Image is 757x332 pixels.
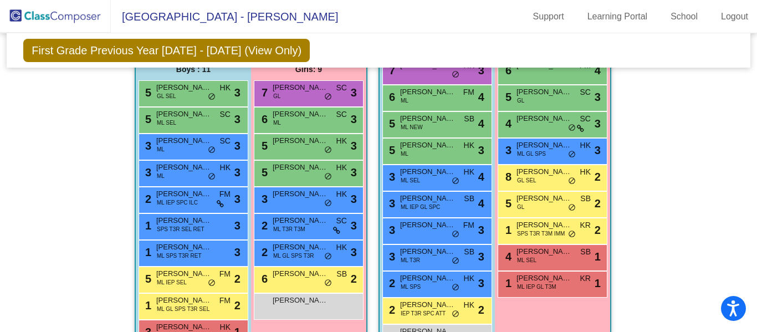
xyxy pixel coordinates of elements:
[400,299,456,310] span: [PERSON_NAME]
[712,8,757,25] a: Logout
[517,229,565,238] span: SPS T3R T3M IMM
[142,193,151,205] span: 2
[595,62,601,79] span: 4
[517,150,546,158] span: ML GL SPS
[157,305,209,313] span: ML GL SPS T3R SEL
[351,111,357,127] span: 3
[579,8,657,25] a: Learning Portal
[259,193,268,205] span: 3
[156,215,212,226] span: [PERSON_NAME]
[595,142,601,159] span: 3
[478,302,484,318] span: 2
[336,242,347,253] span: HK
[386,171,395,183] span: 3
[273,109,328,120] span: [PERSON_NAME]
[595,115,601,132] span: 3
[401,256,420,264] span: ML T3R
[336,215,347,227] span: SC
[234,217,241,234] span: 3
[259,219,268,232] span: 2
[568,150,576,159] span: do_not_disturb_alt
[273,92,280,100] span: GL
[464,140,474,151] span: HK
[478,248,484,265] span: 3
[386,91,395,103] span: 6
[324,199,332,208] span: do_not_disturb_alt
[580,166,591,178] span: HK
[220,109,231,120] span: SC
[273,252,314,260] span: ML GL SPS T3R
[595,248,601,265] span: 1
[478,89,484,105] span: 4
[516,273,572,284] span: [PERSON_NAME]
[157,172,165,180] span: ML
[478,168,484,185] span: 4
[324,146,332,155] span: do_not_disturb_alt
[516,113,572,124] span: [PERSON_NAME]
[478,195,484,212] span: 4
[142,299,151,311] span: 1
[234,191,241,207] span: 3
[580,140,591,151] span: HK
[351,244,357,261] span: 3
[400,193,456,204] span: [PERSON_NAME]-Ungo
[234,111,241,127] span: 3
[157,252,202,260] span: ML SPS T3R RET
[478,275,484,292] span: 3
[595,222,601,238] span: 2
[503,64,512,76] span: 6
[156,162,212,173] span: [PERSON_NAME] [PERSON_NAME]
[452,283,459,292] span: do_not_disturb_alt
[273,268,328,279] span: [PERSON_NAME]
[401,96,408,105] span: ML
[156,268,212,279] span: [PERSON_NAME]
[273,119,281,127] span: ML
[273,225,305,233] span: ML T3R T3M
[568,124,576,132] span: do_not_disturb_alt
[208,146,216,155] span: do_not_disturb_alt
[580,273,591,284] span: KR
[234,244,241,261] span: 3
[351,164,357,181] span: 3
[516,246,572,257] span: [PERSON_NAME]
[595,195,601,212] span: 2
[219,295,231,307] span: FM
[401,176,420,185] span: ML SEL
[142,86,151,99] span: 5
[259,140,268,152] span: 5
[208,172,216,181] span: do_not_disturb_alt
[111,8,338,25] span: [GEOGRAPHIC_DATA] - [PERSON_NAME]
[157,145,165,154] span: ML
[503,277,512,289] span: 1
[234,297,241,314] span: 2
[259,166,268,178] span: 5
[580,193,591,205] span: SB
[568,203,576,212] span: do_not_disturb_alt
[478,222,484,238] span: 3
[464,299,474,311] span: HK
[452,257,459,265] span: do_not_disturb_alt
[273,188,328,200] span: [PERSON_NAME]
[503,251,512,263] span: 4
[401,123,423,131] span: ML NEW
[386,251,395,263] span: 3
[234,84,241,101] span: 3
[516,140,572,151] span: [PERSON_NAME]
[400,140,456,151] span: [PERSON_NAME]
[251,58,366,80] div: Girls: 9
[517,283,556,291] span: ML IEP GL T3M
[516,193,572,204] span: [PERSON_NAME]
[273,215,328,226] span: [PERSON_NAME]
[595,168,601,185] span: 2
[259,113,268,125] span: 6
[580,113,591,125] span: SC
[142,219,151,232] span: 1
[324,252,332,261] span: do_not_disturb_alt
[324,93,332,101] span: do_not_disturb_alt
[157,119,176,127] span: ML SEL
[157,278,187,287] span: ML IEP SEL
[524,8,573,25] a: Support
[452,177,459,186] span: do_not_disturb_alt
[157,92,176,100] span: GL SEL
[386,197,395,210] span: 3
